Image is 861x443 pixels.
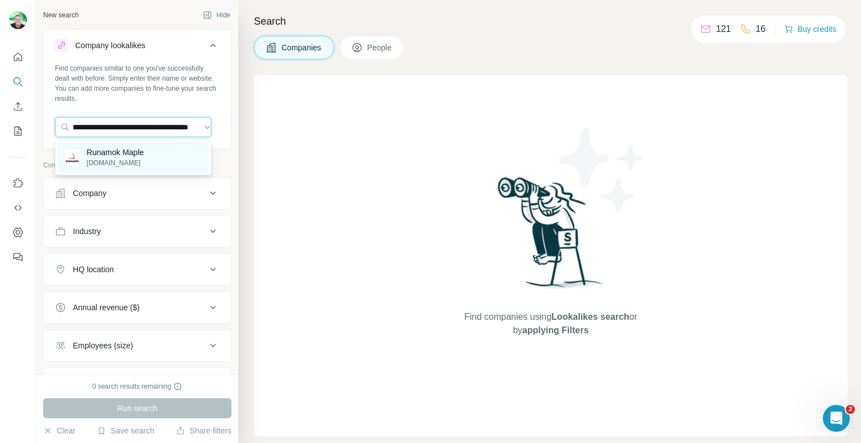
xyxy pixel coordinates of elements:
span: applying Filters [522,325,589,335]
button: Use Surfe on LinkedIn [9,173,27,193]
button: Company lookalikes [44,32,231,63]
button: Share filters [176,425,232,436]
img: Avatar [9,11,27,29]
button: Quick start [9,47,27,67]
button: Dashboard [9,222,27,243]
button: Search [9,72,27,92]
button: Hide [195,7,238,24]
p: Company information [43,160,232,170]
button: Clear [43,425,75,436]
button: Technologies [44,370,231,397]
p: 121 [716,22,731,36]
span: People [367,42,393,53]
button: Industry [44,218,231,245]
div: 0 search results remaining [92,381,183,391]
button: Enrich CSV [9,96,27,116]
iframe: Intercom live chat [823,405,850,432]
div: Company [73,188,107,199]
div: Company lookalikes [75,40,145,51]
p: Runamok Maple [87,147,144,158]
div: New search [43,10,78,20]
div: HQ location [73,264,114,275]
img: Surfe Illustration - Woman searching with binoculars [493,174,609,299]
button: Save search [97,425,154,436]
button: HQ location [44,256,231,283]
button: Feedback [9,247,27,267]
div: Employees (size) [73,340,133,351]
span: Find companies using or by [461,310,640,337]
div: Find companies similar to one you've successfully dealt with before. Simply enter their name or w... [55,63,220,104]
img: Surfe Illustration - Stars [551,120,652,221]
h4: Search [254,13,848,29]
img: Runamok Maple [64,150,80,165]
button: My lists [9,121,27,141]
button: Buy credits [784,21,836,37]
span: Lookalikes search [552,312,629,321]
div: Annual revenue ($) [73,302,140,313]
button: Company [44,180,231,207]
p: 16 [756,22,766,36]
div: Industry [73,226,101,237]
span: 2 [846,405,855,414]
button: Use Surfe API [9,198,27,218]
p: [DOMAIN_NAME] [87,158,144,168]
span: Companies [281,42,322,53]
button: Annual revenue ($) [44,294,231,321]
button: Employees (size) [44,332,231,359]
